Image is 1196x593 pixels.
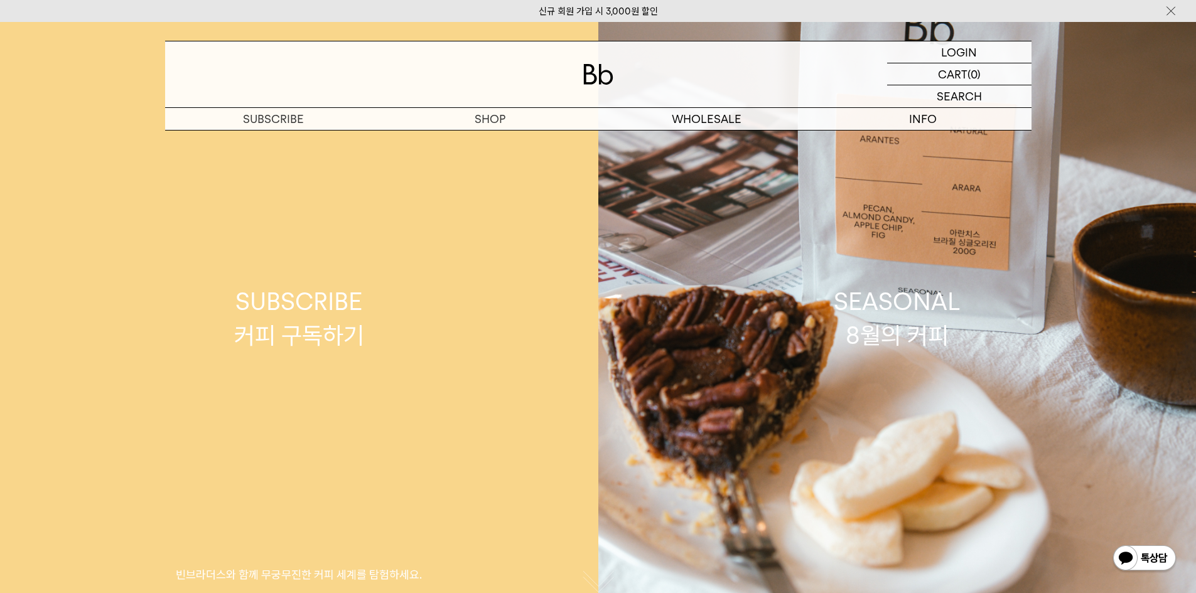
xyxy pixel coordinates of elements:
[815,108,1032,130] p: INFO
[234,285,364,351] div: SUBSCRIBE 커피 구독하기
[165,108,382,130] a: SUBSCRIBE
[937,85,982,107] p: SEARCH
[598,108,815,130] p: WHOLESALE
[941,41,977,63] p: LOGIN
[1112,544,1177,574] img: 카카오톡 채널 1:1 채팅 버튼
[887,41,1032,63] a: LOGIN
[583,64,613,85] img: 로고
[834,285,961,351] div: SEASONAL 8월의 커피
[539,6,658,17] a: 신규 회원 가입 시 3,000원 할인
[382,108,598,130] a: SHOP
[967,63,981,85] p: (0)
[887,63,1032,85] a: CART (0)
[938,63,967,85] p: CART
